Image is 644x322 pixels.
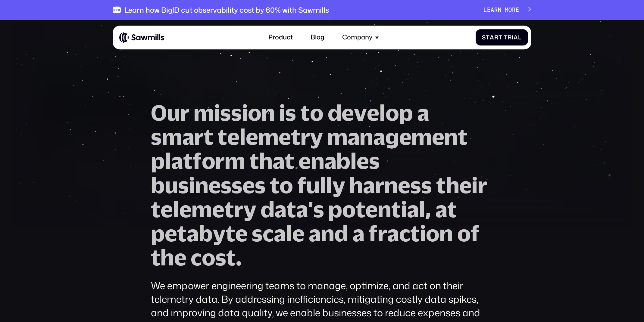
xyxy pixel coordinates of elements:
span: m [505,7,508,13]
span: a [387,221,399,245]
span: t [183,149,193,173]
span: t [204,125,213,149]
span: l [350,149,357,173]
span: r [508,34,512,41]
span: a [435,197,447,221]
span: n [444,125,458,149]
span: l [239,125,246,149]
span: o [426,221,439,245]
span: r [494,7,498,13]
span: l [379,101,386,125]
span: a [274,221,286,245]
span: i [279,101,285,125]
span: h [349,173,363,197]
span: y [213,221,226,245]
span: t [151,245,161,269]
span: e [367,101,379,125]
span: ' [308,197,313,221]
span: S [482,34,486,41]
div: Learn how BigID cut observability cost by 60% with Sawmills [125,6,329,14]
span: r [234,197,243,221]
span: t [458,125,467,149]
span: s [410,173,421,197]
span: e [227,125,239,149]
div: Company [342,34,373,42]
span: a [273,149,285,173]
span: a [352,221,364,245]
span: t [270,173,280,197]
span: l [419,197,425,221]
span: l [286,221,292,245]
span: i [420,221,426,245]
span: a [407,197,419,221]
span: a [187,221,199,245]
span: n [195,173,208,197]
span: o [457,221,471,245]
span: n [384,173,398,197]
span: i [472,173,478,197]
span: y [243,197,256,221]
span: s [232,173,242,197]
span: , [425,197,431,221]
span: s [215,245,226,269]
span: a [296,197,308,221]
span: e [246,125,258,149]
span: s [178,173,189,197]
span: v [354,101,367,125]
span: e [342,101,354,125]
span: s [220,101,231,125]
span: o [248,101,261,125]
span: e [398,173,410,197]
span: o [280,173,293,197]
span: O [151,101,167,125]
span: t [410,221,420,245]
span: p [151,149,165,173]
span: r [180,101,189,125]
span: s [221,173,232,197]
span: m [192,197,212,221]
span: e [161,197,173,221]
span: o [386,101,399,125]
span: r [301,125,310,149]
span: t [226,245,236,269]
span: t [285,149,294,173]
span: e [516,7,519,13]
span: t [300,101,310,125]
span: i [189,173,195,197]
span: l [518,34,522,41]
span: t [249,149,259,173]
span: m [327,125,348,149]
span: s [255,173,266,197]
span: c [263,221,274,245]
span: l [165,149,171,173]
span: t [391,197,401,221]
span: c [191,245,202,269]
span: u [167,101,180,125]
span: m [411,125,432,149]
span: u [165,173,178,197]
span: e [292,221,305,245]
span: r [512,7,516,13]
a: Learnmore [483,7,531,13]
span: e [212,197,224,221]
span: c [399,221,410,245]
span: e [399,125,411,149]
span: n [378,197,391,221]
span: e [365,197,378,221]
span: o [310,101,324,125]
span: e [208,173,221,197]
span: d [328,101,342,125]
span: h [259,149,273,173]
span: T [504,34,508,41]
span: t [356,197,365,221]
span: y [332,173,345,197]
span: e [459,173,472,197]
span: o [342,197,356,221]
div: Company [337,29,384,46]
span: a [373,125,385,149]
span: f [369,221,378,245]
span: n [261,101,275,125]
span: a [274,197,286,221]
span: l [173,197,179,221]
span: r [215,149,225,173]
